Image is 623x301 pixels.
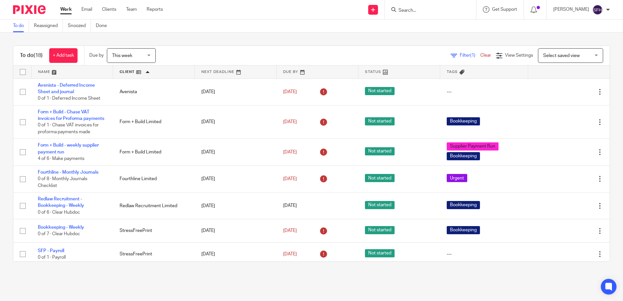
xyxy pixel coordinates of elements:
a: Form + Build - Chase VAT invoices for Proforma payments [38,110,104,121]
span: [DATE] [283,252,297,256]
span: Supplier Payment Run [447,142,499,150]
td: [DATE] [195,139,277,165]
td: Form + Build Limited [113,105,195,139]
span: Not started [365,201,395,209]
span: Not started [365,174,395,182]
span: 0 of 6 · Clear Hubdoc [38,210,80,215]
span: Not started [365,249,395,257]
a: Form + Build - weekly supplier payment run [38,143,99,154]
a: Avenista - Deferred Income Sheet and journal [38,83,95,94]
span: Bookkeeping [447,201,480,209]
a: Work [60,6,72,13]
a: Fourthline - Monthly Journals [38,170,98,175]
a: SFP - Payroll [38,249,64,253]
a: Bookkeeping - Weekly [38,225,84,230]
p: [PERSON_NAME] [553,6,589,13]
span: [DATE] [283,177,297,181]
td: [DATE] [195,165,277,192]
span: 4 of 6 · Make payments [38,156,84,161]
td: StressFreePrint [113,242,195,265]
a: Done [96,20,112,32]
span: Select saved view [543,53,580,58]
h1: To do [20,52,43,59]
input: Search [398,8,456,14]
span: Not started [365,87,395,95]
span: 0 of 1 · Chase VAT invoices for proforma payments made [38,123,99,135]
span: 0 of 7 · Clear Hubdoc [38,232,80,236]
td: [DATE] [195,105,277,139]
td: Fourthline Limited [113,165,195,192]
a: Team [126,6,137,13]
td: Redlaw Recruitment Limited [113,193,195,219]
td: [DATE] [195,79,277,105]
span: 0 of 1 · Payroll [38,255,66,260]
a: + Add task [49,48,78,63]
td: Form + Build Limited [113,139,195,165]
span: [DATE] [283,120,297,124]
span: [DATE] [283,204,297,208]
p: Due by [89,52,104,59]
td: [DATE] [195,219,277,242]
span: Tags [447,70,458,74]
a: Email [81,6,92,13]
td: [DATE] [195,242,277,265]
span: Filter [460,53,480,58]
span: Urgent [447,174,467,182]
td: Avenista [113,79,195,105]
span: Not started [365,226,395,234]
span: 0 of 1 · Deferred Income Sheet [38,96,100,101]
td: StressFreePrint [113,219,195,242]
div: --- [447,89,521,95]
a: To do [13,20,29,32]
span: 0 of 8 · Monthly Journals Checklist [38,177,87,188]
a: Reassigned [34,20,63,32]
span: [DATE] [283,150,297,154]
span: [DATE] [283,228,297,233]
a: Redlaw Recruitment - Bookkeeping - Weekly [38,197,84,208]
img: Pixie [13,5,46,14]
span: Bookkeeping [447,117,480,125]
span: View Settings [505,53,533,58]
a: Clear [480,53,491,58]
span: Not started [365,147,395,155]
td: [DATE] [195,193,277,219]
span: Bookkeeping [447,152,480,160]
span: (18) [34,53,43,58]
a: Reports [147,6,163,13]
span: This week [112,53,132,58]
span: (1) [470,53,475,58]
span: [DATE] [283,90,297,94]
span: Get Support [492,7,517,12]
a: Clients [102,6,116,13]
div: --- [447,251,521,257]
span: Bookkeeping [447,226,480,234]
a: Snoozed [68,20,91,32]
span: Not started [365,117,395,125]
img: svg%3E [592,5,603,15]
